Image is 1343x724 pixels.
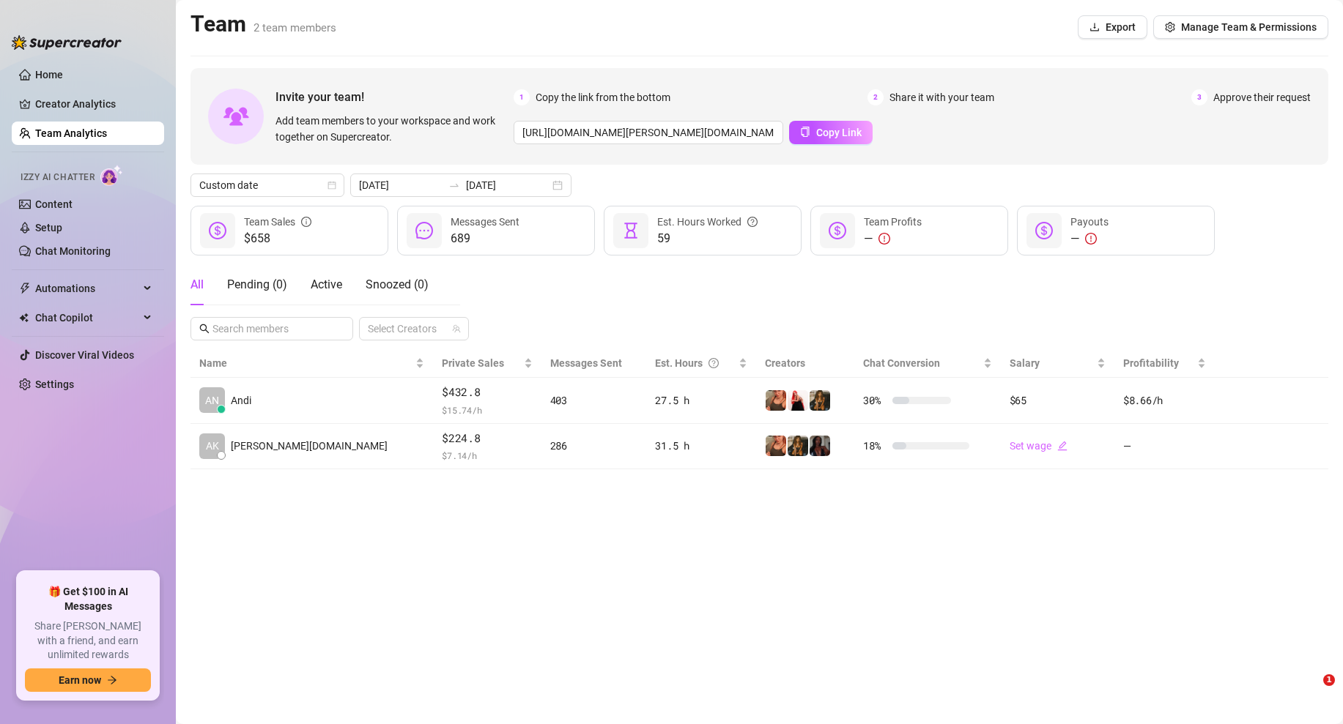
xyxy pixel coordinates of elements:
div: 403 [550,392,638,408]
div: All [190,276,204,294]
span: Share [PERSON_NAME] with a friend, and earn unlimited rewards [25,619,151,663]
a: Creator Analytics [35,92,152,116]
span: 2 [867,89,884,105]
div: $65 [1010,392,1106,408]
span: edit [1057,441,1068,451]
span: 30 % [863,392,887,408]
span: $ 15.74 /h [442,403,532,417]
span: Copy Link [816,127,862,138]
span: Custom date [199,174,336,196]
span: Snoozed ( 0 ) [366,277,429,291]
span: setting [1165,22,1175,32]
span: Manage Team & Permissions [1181,21,1317,33]
button: Manage Team & Permissions [1153,15,1328,39]
div: 27.5 h [655,392,747,408]
span: to [448,179,460,191]
span: arrow-right [107,675,117,685]
img: Free - EbonyAstrology [788,436,808,456]
span: calendar [328,181,336,190]
a: Team Analytics [35,127,107,139]
span: AN [205,392,219,408]
span: Izzy AI Chatter [21,171,95,184]
span: dollar-circle [829,222,846,239]
input: Search members [212,321,333,337]
input: End date [466,177,550,193]
span: Andi [231,392,251,408]
span: exclamation-circle [1085,233,1097,245]
span: AK [206,438,219,454]
span: Chat Copilot [35,306,139,329]
span: Team Profits [864,216,922,228]
span: question-circle [747,214,758,230]
span: Messages Sent [550,357,622,369]
span: 18 % [863,438,887,454]
span: swap-right [448,179,460,191]
span: Chat Conversion [863,357,940,369]
div: $8.66 /h [1123,392,1206,408]
img: VIP - EbonyAstrology [810,436,830,456]
span: Name [199,355,412,371]
span: search [199,324,210,334]
div: — [864,230,922,247]
span: 2 team members [254,21,336,34]
span: Invite your team! [275,88,514,106]
img: Sirenitaa [788,390,808,411]
div: Pending ( 0 ) [227,276,287,294]
div: 286 [550,438,638,454]
span: Copy the link from the bottom [536,89,670,105]
a: Settings [35,378,74,390]
span: 3 [1191,89,1207,105]
span: Private Sales [442,357,504,369]
div: Est. Hours Worked [657,214,758,230]
span: info-circle [301,214,311,230]
span: Salary [1010,357,1040,369]
a: Setup [35,222,62,234]
span: Share it with your team [889,89,994,105]
div: Est. Hours [655,355,736,371]
div: 31.5 h [655,438,747,454]
span: download [1089,22,1100,32]
img: AI Chatter [100,165,123,186]
span: 1 [514,89,530,105]
span: Export [1106,21,1136,33]
span: copy [800,127,810,137]
span: 1 [1323,674,1335,686]
span: question-circle [709,355,719,371]
div: — [1070,230,1109,247]
td: — [1114,424,1215,470]
span: Automations [35,277,139,300]
input: Start date [359,177,443,193]
span: Active [311,277,342,291]
span: dollar-circle [1035,222,1053,239]
span: $224.8 [442,430,532,447]
h2: Team [190,10,336,38]
span: exclamation-circle [878,233,890,245]
span: [PERSON_NAME][DOMAIN_NAME] [231,438,388,454]
img: Free - EbonyAstrology [810,390,830,411]
button: Export [1078,15,1147,39]
span: thunderbolt [19,283,31,294]
span: $432.8 [442,384,532,401]
button: Earn nowarrow-right [25,668,151,692]
span: 59 [657,230,758,247]
span: $ 7.14 /h [442,448,532,463]
th: Creators [756,349,854,378]
span: dollar-circle [209,222,226,239]
span: Profitability [1123,357,1179,369]
span: 🎁 Get $100 in AI Messages [25,585,151,613]
span: Messages Sent [451,216,519,228]
span: 689 [451,230,519,247]
span: Approve their request [1213,89,1311,105]
a: Discover Viral Videos [35,349,134,361]
span: Add team members to your workspace and work together on Supercreator. [275,113,508,145]
a: Content [35,198,73,210]
span: Earn now [59,674,101,686]
th: Name [190,349,433,378]
span: $658 [244,230,311,247]
img: TryppinHippie [766,390,786,411]
span: hourglass [622,222,640,239]
span: message [415,222,433,239]
a: Set wageedit [1010,440,1068,452]
img: logo-BBDzfeDw.svg [12,35,122,50]
div: Team Sales [244,214,311,230]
